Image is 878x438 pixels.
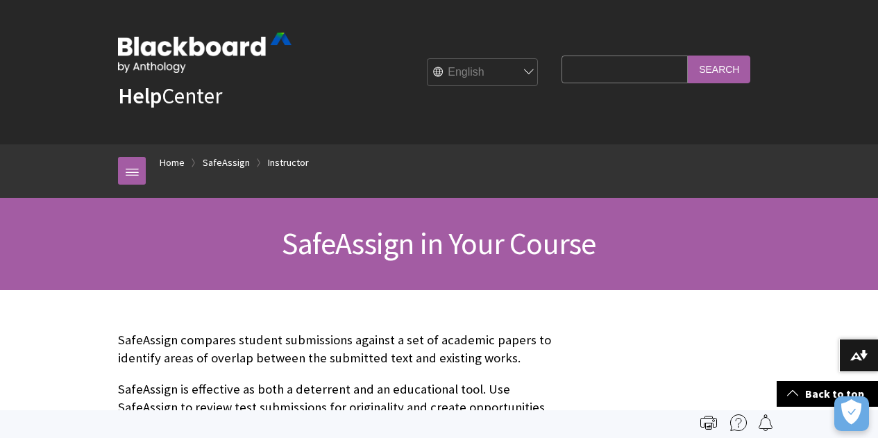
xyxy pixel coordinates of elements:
[118,33,292,73] img: Blackboard by Anthology
[118,331,555,367] p: SafeAssign compares student submissions against a set of academic papers to identify areas of ove...
[118,82,162,110] strong: Help
[282,224,596,262] span: SafeAssign in Your Course
[203,154,250,171] a: SafeAssign
[777,381,878,407] a: Back to top
[757,414,774,431] img: Follow this page
[688,56,750,83] input: Search
[700,414,717,431] img: Print
[268,154,309,171] a: Instructor
[118,82,222,110] a: HelpCenter
[428,59,539,87] select: Site Language Selector
[730,414,747,431] img: More help
[160,154,185,171] a: Home
[834,396,869,431] button: فتح التفضيلات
